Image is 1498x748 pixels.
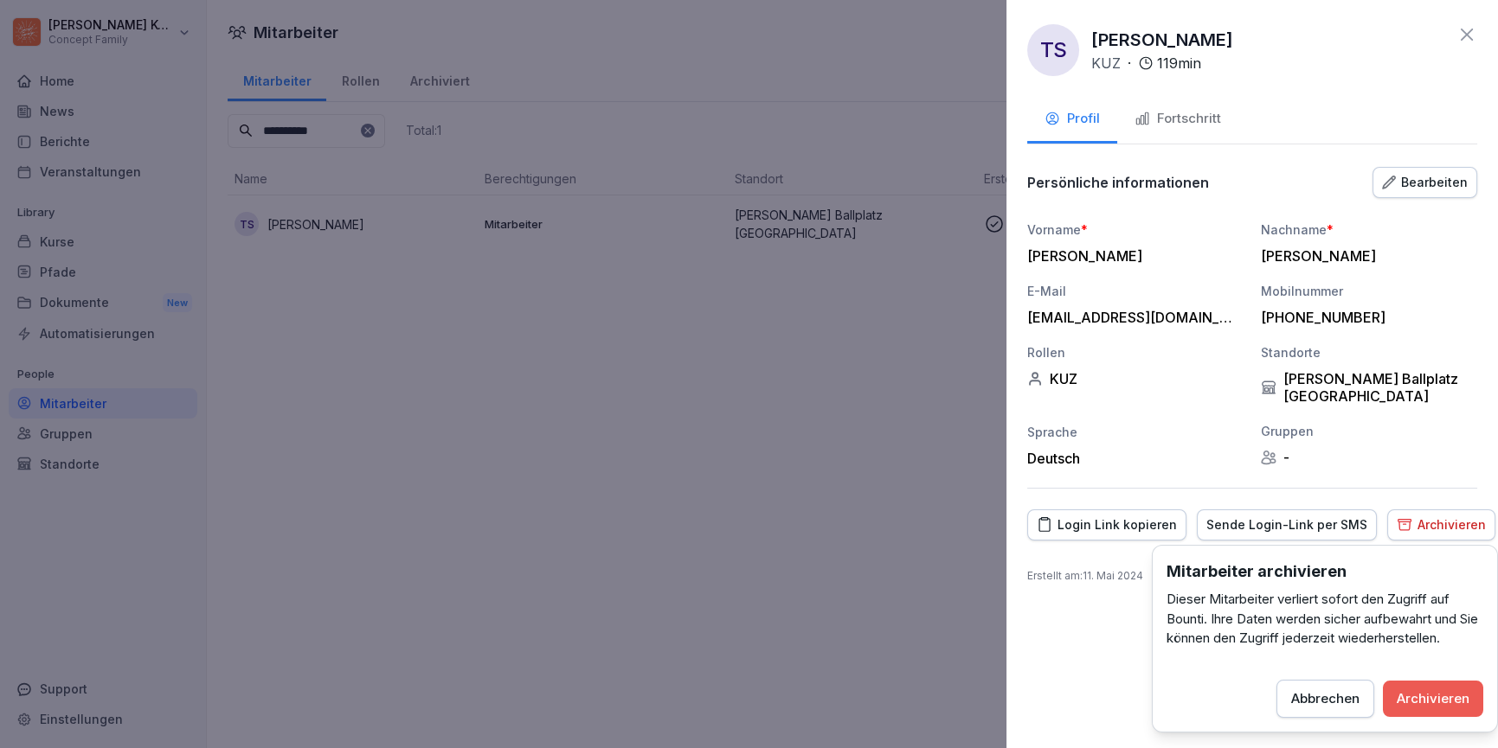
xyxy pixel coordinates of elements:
div: [PHONE_NUMBER] [1261,309,1469,326]
button: Fortschritt [1117,97,1238,144]
div: Archivieren [1397,689,1469,708]
div: · [1091,53,1201,74]
div: Login Link kopieren [1037,515,1177,534]
button: Login Link kopieren [1027,509,1186,540]
p: 119 min [1157,53,1201,74]
p: Erstellt am : 11. Mai 2024 [1027,568,1477,584]
p: KUZ [1091,53,1121,74]
div: Sende Login-Link per SMS [1206,515,1367,534]
div: Fortschritt [1135,109,1221,129]
h3: Mitarbeiter archivieren [1167,559,1483,583]
div: E-Mail [1027,282,1244,300]
div: KUZ [1027,370,1244,387]
button: Abbrechen [1276,680,1374,718]
div: Nachname [1261,221,1477,239]
button: Bearbeiten [1373,167,1477,198]
button: Profil [1027,97,1117,144]
div: Profil [1045,109,1100,129]
p: [PERSON_NAME] [1091,27,1233,53]
div: Standorte [1261,343,1477,361]
div: TS [1027,24,1079,76]
div: Vorname [1027,221,1244,239]
div: Rollen [1027,343,1244,361]
button: Archivieren [1383,681,1483,717]
div: Sprache [1027,423,1244,441]
div: [PERSON_NAME] [1027,247,1235,265]
div: Archivieren [1397,515,1486,534]
div: Mobilnummer [1261,282,1477,300]
div: [EMAIL_ADDRESS][DOMAIN_NAME] [1027,309,1235,326]
div: [PERSON_NAME] [1261,247,1469,265]
div: Gruppen [1261,422,1477,440]
p: Dieser Mitarbeiter verliert sofort den Zugriff auf Bounti. Ihre Daten werden sicher aufbewahrt un... [1167,590,1483,649]
p: Persönliche informationen [1027,174,1209,191]
div: - [1261,449,1477,466]
div: Bearbeiten [1382,173,1468,192]
button: Sende Login-Link per SMS [1197,509,1377,540]
button: Archivieren [1387,509,1495,540]
div: Deutsch [1027,450,1244,467]
div: Abbrechen [1291,689,1360,708]
div: [PERSON_NAME] Ballplatz [GEOGRAPHIC_DATA] [1261,370,1477,405]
